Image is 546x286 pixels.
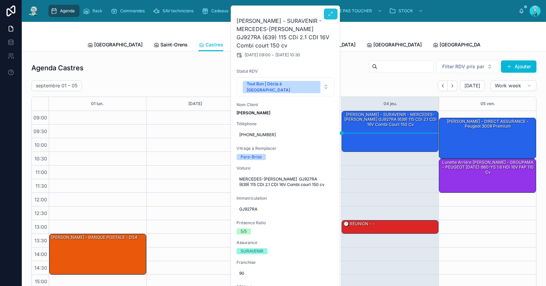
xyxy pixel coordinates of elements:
[236,102,335,108] span: Nom Client
[33,238,49,243] span: 13:30
[439,118,536,158] div: [PERSON_NAME] - DIRECT ASSURANCE - Peugeot 3008 premium
[373,41,422,48] span: [GEOGRAPHIC_DATA]
[495,83,521,89] span: Work week
[36,82,77,89] h2: septembre 01 – 05
[239,206,332,212] span: GJ927RA
[162,8,193,14] span: SAV techniciens
[27,5,40,16] img: App logo
[49,234,146,274] div: [PERSON_NAME] - BANQUE POSTALE - DS4
[239,132,332,138] span: [PHONE_NUMBER]
[342,111,439,152] div: [PERSON_NAME] - SURAVENIR - MERCEDES-[PERSON_NAME] GJ927RA (639) 115 CDi 2.1 CDI 16V Combi court ...
[239,271,332,276] span: 90
[236,196,335,201] span: Immatriculation
[236,69,335,74] span: Statut RDV
[480,97,495,111] button: 05 ven.
[236,121,335,127] span: Téléphone
[247,81,316,93] div: Tout Bon | Décla à [GEOGRAPHIC_DATA]
[34,169,49,175] span: 11:00
[241,228,247,234] div: 5/5
[325,5,386,17] a: NE PAS TOUCHER
[33,197,49,202] span: 12:00
[33,278,49,284] span: 15:00
[200,5,233,17] a: Cadeaux
[81,5,107,17] a: Rack
[501,60,536,73] button: Ajouter
[245,52,271,58] span: [DATE] 09:00
[436,60,498,73] button: Select Button
[33,142,49,148] span: 10:00
[48,5,80,17] a: Agenda
[239,176,332,187] span: MERCEDES-[PERSON_NAME] GJ927RA (639) 115 CDi 2.1 CDI 16V Combi court 150 cv
[275,52,300,58] span: [DATE] 10:30
[92,8,102,14] span: Rack
[33,251,49,257] span: 14:00
[205,41,223,48] span: Castres
[236,166,335,171] span: Voiture
[343,112,438,128] div: [PERSON_NAME] - SURAVENIR - MERCEDES-[PERSON_NAME] GJ927RA (639) 115 CDi 2.1 CDI 16V Combi court ...
[31,63,84,73] h1: Agenda Castres
[399,8,413,14] span: STOCK
[33,265,49,271] span: 14:30
[151,5,198,17] a: SAV techniciens
[236,220,335,226] span: Présence Ratio
[87,39,143,52] a: [GEOGRAPHIC_DATA]
[272,52,274,58] span: -
[367,39,422,52] a: [GEOGRAPHIC_DATA]
[33,210,49,216] span: 12:30
[384,97,397,111] button: 04 jeu.
[45,3,519,18] div: scrollable content
[490,80,536,91] button: Work week
[440,159,535,175] div: Lunette arrière [PERSON_NAME] - GROUPAMA - PEUGEOT [DATE]-860-YS 1.6 HDi 16V FAP 110 cv
[336,8,372,14] span: NE PAS TOUCHER
[276,5,315,17] a: Assurances
[211,8,229,14] span: Cadeaux
[32,115,49,120] span: 09:00
[236,110,270,115] strong: [PERSON_NAME]
[236,240,335,245] span: Assurance
[440,118,535,130] div: [PERSON_NAME] - DIRECT ASSURANCE - Peugeot 3008 premium
[34,183,49,189] span: 11:30
[448,81,457,91] button: Next
[241,248,263,254] div: SURAVENIR
[91,97,104,111] button: 01 lun.
[343,221,375,227] div: 🕒 RÉUNION - -
[60,8,75,14] span: Agenda
[94,41,143,48] span: [GEOGRAPHIC_DATA]
[120,8,145,14] span: Commandes
[236,260,335,265] span: Franchise
[33,156,49,161] span: 10:30
[236,17,335,49] h2: [PERSON_NAME] - SURAVENIR - MERCEDES-[PERSON_NAME] GJ927RA (639) 115 CDi 2.1 CDI 16V Combi court ...
[236,146,335,151] span: Vitrage à Remplacer
[438,81,448,91] button: Back
[241,154,262,160] div: Pare-Brise
[440,41,488,48] span: [GEOGRAPHIC_DATA]
[464,83,480,89] span: [DATE]
[154,39,188,52] a: Saint-Orens
[442,63,484,70] span: Filter RDV pris par
[439,159,536,192] div: Lunette arrière [PERSON_NAME] - GROUPAMA - PEUGEOT [DATE]-860-YS 1.6 HDi 16V FAP 110 cv
[237,77,334,96] button: Select Button
[109,5,149,17] a: Commandes
[387,5,427,17] a: STOCK
[160,41,188,48] span: Saint-Orens
[32,128,49,134] span: 09:30
[433,39,488,52] a: [GEOGRAPHIC_DATA]
[460,80,485,91] button: [DATE]
[199,39,223,52] a: Castres
[342,220,439,233] div: 🕒 RÉUNION - -
[33,224,49,230] span: 13:00
[51,234,138,241] div: [PERSON_NAME] - BANQUE POSTALE - DS4
[235,5,275,17] a: Parrainages
[188,97,202,111] button: [DATE]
